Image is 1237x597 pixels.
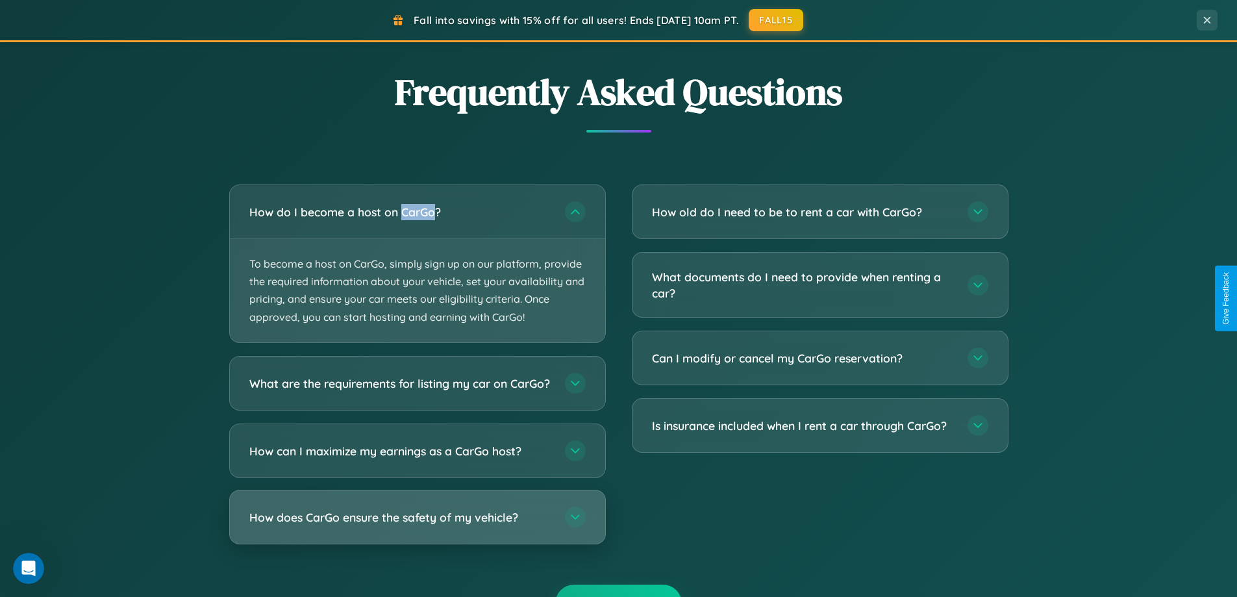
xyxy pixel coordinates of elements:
[652,269,955,301] h3: What documents do I need to provide when renting a car?
[652,350,955,366] h3: Can I modify or cancel my CarGo reservation?
[414,14,739,27] span: Fall into savings with 15% off for all users! Ends [DATE] 10am PT.
[249,442,552,459] h3: How can I maximize my earnings as a CarGo host?
[13,553,44,584] iframe: Intercom live chat
[1221,272,1231,325] div: Give Feedback
[652,418,955,434] h3: Is insurance included when I rent a car through CarGo?
[230,239,605,342] p: To become a host on CarGo, simply sign up on our platform, provide the required information about...
[229,67,1008,117] h2: Frequently Asked Questions
[652,204,955,220] h3: How old do I need to be to rent a car with CarGo?
[749,9,803,31] button: FALL15
[249,509,552,525] h3: How does CarGo ensure the safety of my vehicle?
[249,375,552,391] h3: What are the requirements for listing my car on CarGo?
[249,204,552,220] h3: How do I become a host on CarGo?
